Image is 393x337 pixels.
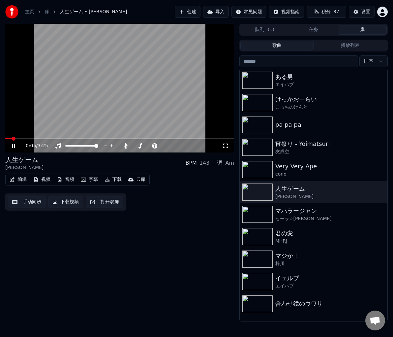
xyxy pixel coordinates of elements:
[185,159,196,167] div: BPM
[275,299,385,308] div: 合わせ鏡のウワサ
[275,274,385,283] div: イェルプ
[275,238,385,245] div: MHRJ
[26,143,42,149] div: /
[217,159,223,167] div: 调
[269,6,304,18] button: 视频指南
[5,5,18,18] img: youka
[307,6,346,18] button: 积分37
[275,82,385,88] div: エイハブ
[48,196,83,208] button: 下载视频
[78,175,101,184] button: 字幕
[240,41,314,51] button: 歌曲
[275,260,385,267] div: 梓川
[86,196,123,208] button: 打开双屏
[275,72,385,82] div: ある男
[5,155,44,164] div: 人生ゲーム
[136,176,145,183] div: 云库
[8,196,45,208] button: 手动同步
[275,216,385,222] div: セーラ☆[PERSON_NAME]
[275,283,385,289] div: エイハブ
[45,9,49,15] a: 库
[338,25,387,35] button: 库
[38,143,48,149] span: 3:25
[240,25,289,35] button: 队列
[102,175,124,184] button: 下载
[275,162,385,171] div: Very Very Ape
[203,6,229,18] button: 导入
[25,9,127,15] nav: breadcrumb
[275,139,385,149] div: 宵祭り - Yoimatsuri
[60,9,127,15] span: 人生ゲーム • [PERSON_NAME]
[225,159,234,167] div: Am
[361,9,370,15] div: 设置
[275,95,385,104] div: けっかおーらい
[275,171,385,178] div: cono
[333,9,339,15] span: 37
[231,6,266,18] button: 常见问题
[275,229,385,238] div: 君の変
[289,25,338,35] button: 任务
[25,9,34,15] a: 主页
[5,164,44,171] div: [PERSON_NAME]
[54,175,77,184] button: 音频
[7,175,29,184] button: 编辑
[175,6,200,18] button: 创建
[314,41,387,51] button: 播放列表
[26,143,36,149] span: 0:05
[275,184,385,193] div: 人生ゲーム
[275,251,385,260] div: マジか！
[275,120,385,129] div: pa pa pa
[364,58,373,65] span: 排序
[275,206,385,216] div: マハラージャン
[349,6,375,18] button: 设置
[275,193,385,200] div: [PERSON_NAME]
[275,149,385,155] div: 友成空
[268,26,274,33] span: ( 1 )
[321,9,331,15] span: 积分
[199,159,210,167] div: 143
[31,175,53,184] button: 视频
[275,104,385,111] div: こっちのけんと
[365,311,385,330] div: 打開聊天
